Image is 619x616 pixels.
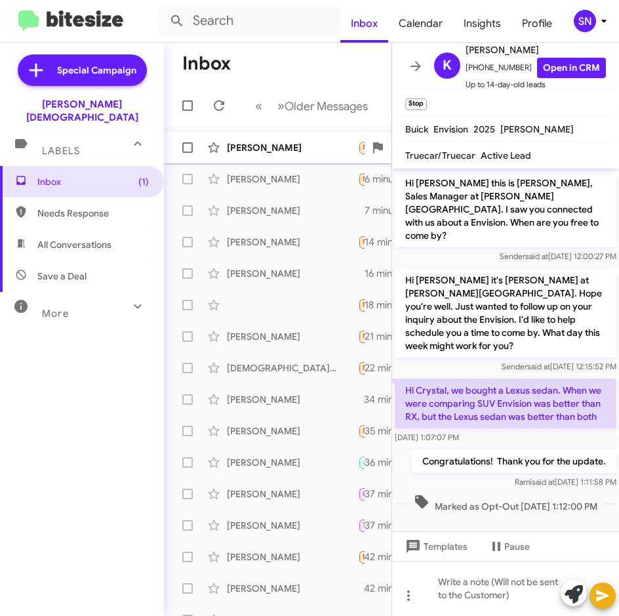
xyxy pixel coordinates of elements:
[574,10,596,32] div: SN
[525,251,548,261] span: said at
[358,393,365,406] div: Status is still the same as soon as we get some in you will be the first to know. You are current...
[453,5,511,43] a: Insights
[532,477,555,487] span: said at
[365,267,442,280] div: 16 minutes ago
[285,99,368,113] span: Older Messages
[57,64,136,77] span: Special Campaign
[365,550,443,564] div: 42 minutes ago
[227,141,358,154] div: [PERSON_NAME]
[563,10,605,32] button: SN
[363,458,385,466] span: 🔥 Hot
[363,143,418,152] span: Needs Response
[358,549,365,564] div: It sold
[358,204,365,217] div: Hello, of course I will.
[358,140,365,155] div: Yes
[363,426,418,435] span: Needs Response
[405,123,428,135] span: Buick
[481,150,531,161] span: Active Lead
[358,360,365,375] div: I'm still looking for 2500 Denali bat we don't get to the payment price is to high for me. I was ...
[412,449,616,473] p: Congratulations! Thank you for the update.
[227,519,358,532] div: [PERSON_NAME]
[395,432,459,442] span: [DATE] 1:07:07 PM
[340,5,388,43] a: Inbox
[502,361,616,371] span: Sender [DATE] 12:15:52 PM
[473,123,495,135] span: 2025
[395,268,616,358] p: Hi [PERSON_NAME] it's [PERSON_NAME] at [PERSON_NAME][GEOGRAPHIC_DATA]. Hope you're well. Just wan...
[227,204,358,217] div: [PERSON_NAME]
[227,330,358,343] div: [PERSON_NAME]
[358,234,365,249] div: Hi [PERSON_NAME]! I would be interested! I was considering trading it in for the white 2025 Grand...
[363,175,418,183] span: Needs Response
[358,329,365,344] div: Yeah, I'm still in the market. Just couldn't get the payment right
[395,171,616,247] p: Hi [PERSON_NAME] this is [PERSON_NAME], Sales Manager at [PERSON_NAME][GEOGRAPHIC_DATA]. I saw yo...
[358,267,365,280] div: gmc lead
[247,92,270,119] button: Previous
[358,518,365,533] div: I understand, give me a few to look into it for you.
[500,251,616,261] span: Sender [DATE] 12:00:27 PM
[443,55,452,76] span: K
[227,582,358,595] div: [PERSON_NAME]
[466,42,606,58] span: [PERSON_NAME]
[363,237,418,246] span: Needs Response
[365,393,443,406] div: 34 minutes ago
[405,98,427,110] small: Stop
[363,521,401,529] span: Try Pausing
[227,550,358,564] div: [PERSON_NAME]
[277,98,285,114] span: »
[37,270,87,283] span: Save a Deal
[365,204,438,217] div: 7 minutes ago
[182,53,231,74] h1: Inbox
[42,145,80,157] span: Labels
[358,297,365,312] div: Hi [PERSON_NAME] — [PERSON_NAME] here. Quick follow-up on the Sierra 1500: can you email a short ...
[409,494,603,513] span: Marked as Opt-Out [DATE] 1:12:00 PM
[365,173,438,186] div: 6 minutes ago
[270,92,376,119] button: Next
[358,423,365,438] div: Holding off
[363,332,418,340] span: Needs Response
[358,455,365,470] div: You are very welcome.
[478,535,540,558] button: Pause
[227,487,358,501] div: [PERSON_NAME]
[42,308,69,319] span: More
[358,486,365,501] div: i cannot call
[227,236,358,249] div: [PERSON_NAME]
[255,98,262,114] span: «
[392,535,478,558] button: Templates
[466,58,606,78] span: [PHONE_NUMBER]
[358,171,365,186] div: Hi Crystal, we bought a Lexus sedan. When we were comparing SUV Envision was better than RX, but ...
[365,519,443,532] div: 37 minutes ago
[403,535,468,558] span: Templates
[433,123,468,135] span: Envision
[405,150,475,161] span: Truecar/Truecar
[365,487,443,501] div: 37 minutes ago
[248,92,376,119] nav: Page navigation example
[466,78,606,91] span: Up to 14-day-old leads
[358,582,365,595] div: Yes sir I see that. I will get you the best deal I can.
[363,363,418,372] span: Needs Response
[365,456,443,469] div: 36 minutes ago
[395,379,616,428] p: Hi Crystal, we bought a Lexus sedan. When we were comparing SUV Envision was better than RX, but ...
[363,300,418,309] span: Needs Response
[500,123,574,135] span: [PERSON_NAME]
[388,5,453,43] a: Calendar
[37,207,149,220] span: Needs Response
[537,58,606,78] a: Open in CRM
[227,456,358,469] div: [PERSON_NAME]
[363,489,397,498] span: Call Them
[37,238,111,251] span: All Conversations
[365,298,442,312] div: 18 minutes ago
[511,5,563,43] a: Profile
[365,424,443,438] div: 35 minutes ago
[363,552,418,561] span: Needs Response
[227,267,358,280] div: [PERSON_NAME]
[527,361,550,371] span: said at
[365,330,442,343] div: 21 minutes ago
[365,236,443,249] div: 14 minutes ago
[227,361,358,375] div: [DEMOGRAPHIC_DATA][PERSON_NAME]
[227,393,358,406] div: [PERSON_NAME]
[504,535,530,558] span: Pause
